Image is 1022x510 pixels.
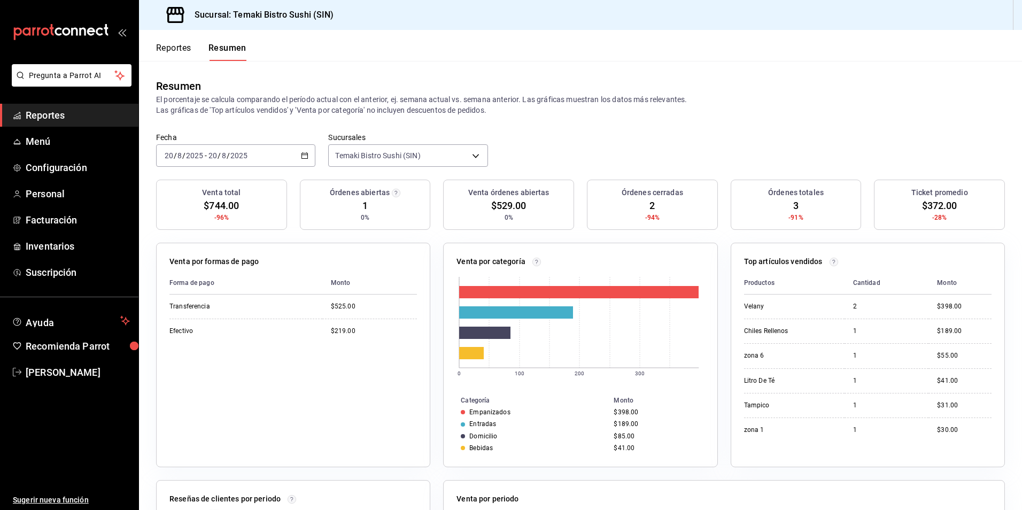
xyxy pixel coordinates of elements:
span: / [227,151,230,160]
div: Chiles Rellenos [744,327,836,336]
div: Litro De Té [744,376,836,385]
div: $189.00 [937,327,992,336]
span: Reportes [26,108,130,122]
div: 1 [853,351,920,360]
span: Configuración [26,160,130,175]
span: -96% [214,213,229,222]
div: $525.00 [331,302,417,311]
span: -91% [788,213,803,222]
span: $744.00 [204,198,239,213]
div: Efectivo [169,327,276,336]
span: Recomienda Parrot [26,339,130,353]
h3: Sucursal: Temaki Bistro Sushi (SIN) [186,9,334,21]
p: Venta por formas de pago [169,256,259,267]
div: navigation tabs [156,43,246,61]
div: Empanizados [469,408,510,416]
span: Ayuda [26,314,116,327]
div: zona 1 [744,426,836,435]
text: 300 [635,370,645,376]
div: Entradas [469,420,496,428]
th: Categoría [444,395,609,406]
span: - [205,151,207,160]
th: Cantidad [845,272,929,295]
input: -- [221,151,227,160]
div: $31.00 [937,401,992,410]
text: 100 [515,370,524,376]
div: zona 6 [744,351,836,360]
div: Resumen [156,78,201,94]
button: Resumen [208,43,246,61]
h3: Órdenes totales [768,187,824,198]
span: Personal [26,187,130,201]
span: [PERSON_NAME] [26,365,130,380]
input: ---- [230,151,248,160]
p: Top artículos vendidos [744,256,823,267]
span: $372.00 [922,198,957,213]
span: / [182,151,185,160]
span: $529.00 [491,198,527,213]
div: Transferencia [169,302,276,311]
div: $398.00 [937,302,992,311]
text: 0 [458,370,461,376]
div: $41.00 [614,444,700,452]
p: Reseñas de clientes por periodo [169,493,281,505]
span: Suscripción [26,265,130,280]
span: 1 [362,198,368,213]
button: open_drawer_menu [118,28,126,36]
div: $189.00 [614,420,700,428]
div: $398.00 [614,408,700,416]
div: Domicilio [469,432,497,440]
div: 1 [853,376,920,385]
span: Facturación [26,213,130,227]
span: Menú [26,134,130,149]
span: Sugerir nueva función [13,494,130,506]
label: Sucursales [328,134,487,141]
p: Venta por categoría [456,256,525,267]
input: -- [177,151,182,160]
span: Inventarios [26,239,130,253]
button: Pregunta a Parrot AI [12,64,131,87]
div: Velany [744,302,836,311]
span: / [218,151,221,160]
div: 1 [853,401,920,410]
div: $85.00 [614,432,700,440]
th: Forma de pago [169,272,322,295]
p: El porcentaje se calcula comparando el período actual con el anterior, ej. semana actual vs. sema... [156,94,1005,115]
span: / [174,151,177,160]
h3: Órdenes abiertas [330,187,390,198]
input: -- [208,151,218,160]
div: 2 [853,302,920,311]
h3: Venta total [202,187,241,198]
h3: Ticket promedio [911,187,968,198]
th: Monto [322,272,417,295]
h3: Venta órdenes abiertas [468,187,549,198]
div: 1 [853,327,920,336]
th: Monto [928,272,992,295]
input: -- [164,151,174,160]
span: -28% [932,213,947,222]
div: $55.00 [937,351,992,360]
span: -94% [645,213,660,222]
span: Pregunta a Parrot AI [29,70,115,81]
th: Productos [744,272,845,295]
span: 0% [361,213,369,222]
span: 0% [505,213,513,222]
p: Venta por periodo [456,493,518,505]
a: Pregunta a Parrot AI [7,78,131,89]
div: $41.00 [937,376,992,385]
label: Fecha [156,134,315,141]
div: Tampico [744,401,836,410]
div: $219.00 [331,327,417,336]
span: 3 [793,198,799,213]
button: Reportes [156,43,191,61]
input: ---- [185,151,204,160]
th: Monto [609,395,717,406]
h3: Órdenes cerradas [622,187,683,198]
span: Temaki Bistro Sushi (SIN) [335,150,420,161]
text: 200 [575,370,584,376]
div: Bebidas [469,444,493,452]
div: $30.00 [937,426,992,435]
span: 2 [649,198,655,213]
div: 1 [853,426,920,435]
